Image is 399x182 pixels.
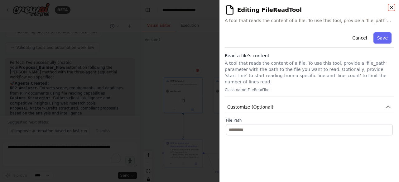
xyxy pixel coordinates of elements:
span: Customize (Optional) [227,104,273,110]
button: Save [373,32,392,44]
span: A tool that reads the content of a file. To use this tool, provide a 'file_path' parameter with t... [225,17,394,24]
label: File Path [226,118,393,123]
h2: Editing FileReadTool [225,5,394,15]
img: FileReadTool [225,5,235,15]
p: Class name: FileReadTool [225,87,394,92]
button: Customize (Optional) [225,101,394,113]
h3: Read a file's content [225,53,394,59]
p: A tool that reads the content of a file. To use this tool, provide a 'file_path' parameter with t... [225,60,394,85]
button: Cancel [349,32,371,44]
